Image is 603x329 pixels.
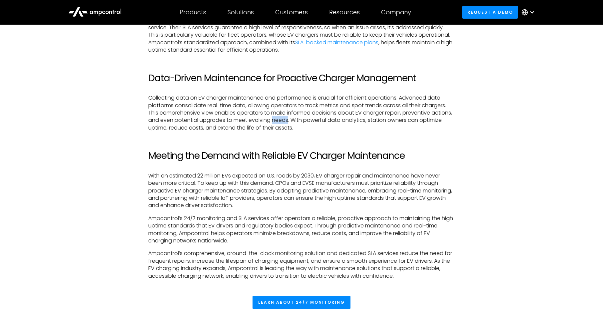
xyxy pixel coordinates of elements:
[228,9,254,16] div: Solutions
[148,250,455,280] p: Ampcontrol’s comprehensive, around-the-clock monitoring solution and dedicated SLA services reduc...
[253,296,350,309] a: Learn About 24/7 Monitoring
[148,215,455,245] p: Ampcontrol’s 24/7 monitoring and SLA services offer operators a reliable, proactive approach to m...
[148,150,455,162] h2: Meeting the Demand with Reliable EV Charger Maintenance
[148,73,455,84] h2: Data-Driven Maintenance for Proactive Charger Management
[275,9,308,16] div: Customers
[329,9,360,16] div: Resources
[148,94,455,132] p: Collecting data on EV charger maintenance and performance is crucial for efficient operations. Ad...
[381,9,411,16] div: Company
[295,39,378,46] a: SLA-backed maintenance plans
[180,9,206,16] div: Products
[148,16,455,54] p: Ampcontrol standardizes all EV charger maintenance requests, ensuring a consistent, systematic ap...
[148,172,455,209] p: With an estimated 22 million EVs expected on U.S. roads by 2030, EV charger repair and maintenanc...
[462,6,518,18] a: Request a demo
